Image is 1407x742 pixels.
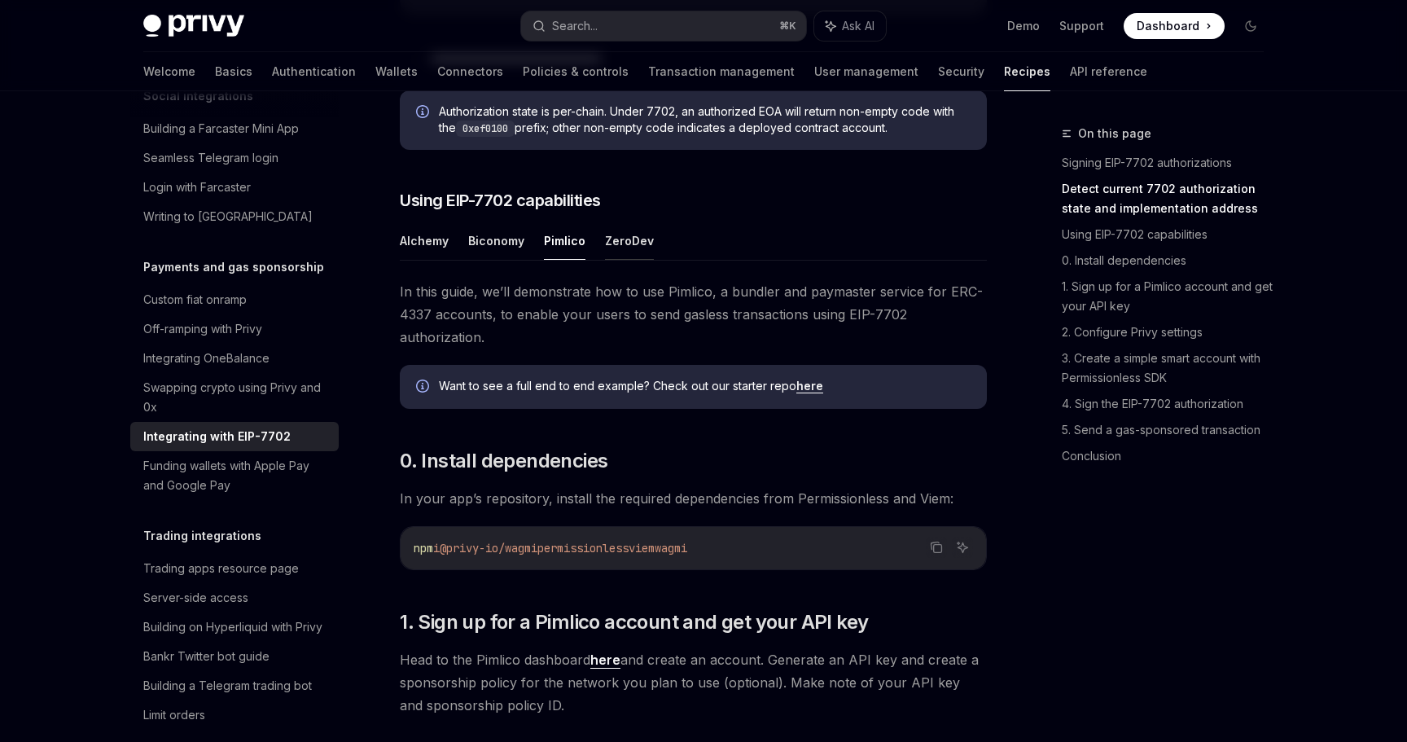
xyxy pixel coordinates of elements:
[814,11,886,41] button: Ask AI
[143,617,322,637] div: Building on Hyperliquid with Privy
[143,559,299,578] div: Trading apps resource page
[130,642,339,671] a: Bankr Twitter bot guide
[439,103,971,137] span: Authorization state is per-chain. Under 7702, an authorized EOA will return non-empty code with t...
[143,257,324,277] h5: Payments and gas sponsorship
[130,422,339,451] a: Integrating with EIP-7702
[1062,391,1277,417] a: 4. Sign the EIP-7702 authorization
[143,456,329,495] div: Funding wallets with Apple Pay and Google Pay
[400,487,987,510] span: In your app’s repository, install the required dependencies from Permissionless and Viem:
[1062,176,1277,222] a: Detect current 7702 authorization state and implementation address
[143,15,244,37] img: dark logo
[130,451,339,500] a: Funding wallets with Apple Pay and Google Pay
[629,541,655,555] span: viem
[416,105,432,121] svg: Info
[400,189,601,212] span: Using EIP-7702 capabilities
[215,52,252,91] a: Basics
[433,541,440,555] span: i
[272,52,356,91] a: Authentication
[440,541,537,555] span: @privy-io/wagmi
[437,52,503,91] a: Connectors
[375,52,418,91] a: Wallets
[130,612,339,642] a: Building on Hyperliquid with Privy
[779,20,796,33] span: ⌘ K
[143,705,205,725] div: Limit orders
[130,373,339,422] a: Swapping crypto using Privy and 0x
[1062,417,1277,443] a: 5. Send a gas-sponsored transaction
[938,52,984,91] a: Security
[143,378,329,417] div: Swapping crypto using Privy and 0x
[456,121,515,137] code: 0xef0100
[130,344,339,373] a: Integrating OneBalance
[143,588,248,608] div: Server-side access
[655,541,687,555] span: wagmi
[130,554,339,583] a: Trading apps resource page
[1062,248,1277,274] a: 0. Install dependencies
[130,671,339,700] a: Building a Telegram trading bot
[1062,443,1277,469] a: Conclusion
[130,314,339,344] a: Off-ramping with Privy
[1078,124,1151,143] span: On this page
[400,280,987,349] span: In this guide, we’ll demonstrate how to use Pimlico, a bundler and paymaster service for ERC-4337...
[796,379,823,393] a: here
[1062,345,1277,391] a: 3. Create a simple smart account with Permissionless SDK
[552,16,598,36] div: Search...
[1062,274,1277,319] a: 1. Sign up for a Pimlico account and get your API key
[400,448,607,474] span: 0. Install dependencies
[648,52,795,91] a: Transaction management
[143,119,299,138] div: Building a Farcaster Mini App
[130,583,339,612] a: Server-side access
[842,18,874,34] span: Ask AI
[143,148,278,168] div: Seamless Telegram login
[143,52,195,91] a: Welcome
[143,290,247,310] div: Custom fiat onramp
[400,609,868,635] span: 1. Sign up for a Pimlico account and get your API key
[1137,18,1199,34] span: Dashboard
[1062,222,1277,248] a: Using EIP-7702 capabilities
[400,648,987,717] span: Head to the Pimlico dashboard and create an account. Generate an API key and create a sponsorship...
[130,143,339,173] a: Seamless Telegram login
[143,207,313,226] div: Writing to [GEOGRAPHIC_DATA]
[814,52,918,91] a: User management
[1124,13,1225,39] a: Dashboard
[130,285,339,314] a: Custom fiat onramp
[143,676,312,696] div: Building a Telegram trading bot
[143,319,262,339] div: Off-ramping with Privy
[468,222,524,260] button: Biconomy
[130,202,339,231] a: Writing to [GEOGRAPHIC_DATA]
[143,427,291,446] div: Integrating with EIP-7702
[605,222,654,260] button: ZeroDev
[130,114,339,143] a: Building a Farcaster Mini App
[1007,18,1040,34] a: Demo
[537,541,629,555] span: permissionless
[1062,150,1277,176] a: Signing EIP-7702 authorizations
[143,178,251,197] div: Login with Farcaster
[439,378,971,394] span: Want to see a full end to end example? Check out our starter repo
[523,52,629,91] a: Policies & controls
[416,380,432,396] svg: Info
[1004,52,1050,91] a: Recipes
[130,173,339,202] a: Login with Farcaster
[521,11,806,41] button: Search...⌘K
[143,647,270,666] div: Bankr Twitter bot guide
[143,526,261,546] h5: Trading integrations
[1070,52,1147,91] a: API reference
[130,700,339,730] a: Limit orders
[1238,13,1264,39] button: Toggle dark mode
[414,541,433,555] span: npm
[590,652,620,669] a: here
[1059,18,1104,34] a: Support
[926,537,947,558] button: Copy the contents from the code block
[400,222,449,260] button: Alchemy
[143,349,270,368] div: Integrating OneBalance
[952,537,973,558] button: Ask AI
[544,222,585,260] button: Pimlico
[1062,319,1277,345] a: 2. Configure Privy settings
